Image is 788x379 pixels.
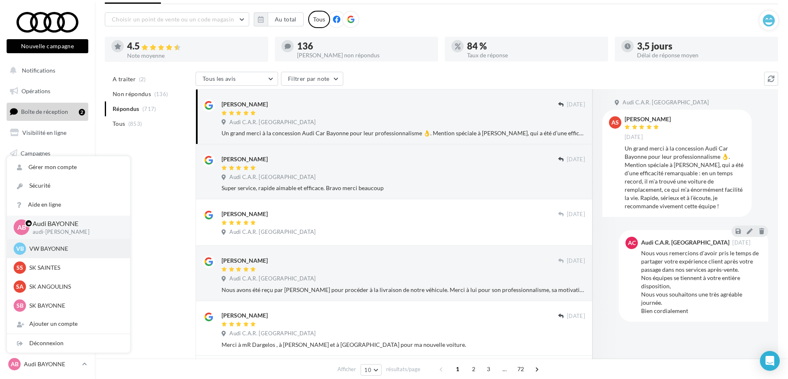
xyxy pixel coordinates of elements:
span: Notifications [22,67,55,74]
a: AFFICHAGE PRESSE MD [5,186,90,210]
button: 10 [361,364,382,376]
span: (136) [154,91,168,97]
span: Audi C.A.R. [GEOGRAPHIC_DATA] [229,119,316,126]
span: 3 [482,363,495,376]
p: SK ANGOULINS [29,282,120,291]
div: Tous [308,11,330,28]
span: Audi C.A.R. [GEOGRAPHIC_DATA] [229,228,316,236]
span: SS [17,264,23,272]
span: (853) [128,120,142,127]
a: Campagnes [5,145,90,162]
div: Délai de réponse moyen [637,52,771,58]
span: 1 [451,363,464,376]
span: 2 [467,363,480,376]
span: [DATE] [567,156,585,163]
span: [DATE] [567,313,585,320]
span: [DATE] [567,257,585,265]
span: A traiter [113,75,136,83]
button: Filtrer par note [281,72,343,86]
a: Gérer mon compte [7,158,130,177]
p: Audi BAYONNE [33,219,117,228]
p: Audi BAYONNE [24,360,79,368]
div: Open Intercom Messenger [760,351,780,371]
div: [PERSON_NAME] [222,311,268,320]
span: Non répondus [113,90,151,98]
span: AS [611,118,619,127]
div: Ajouter un compte [7,315,130,333]
span: Audi C.A.R. [GEOGRAPHIC_DATA] [623,99,709,106]
button: Notifications [5,62,87,79]
span: Audi C.A.R. [GEOGRAPHIC_DATA] [229,275,316,282]
div: [PERSON_NAME] [625,116,671,122]
a: AB Audi BAYONNE [7,356,88,372]
div: 84 % [467,42,602,51]
span: Audi C.A.R. [GEOGRAPHIC_DATA] [229,330,316,337]
span: Audi C.A.R. [GEOGRAPHIC_DATA] [229,174,316,181]
div: [PERSON_NAME] [222,210,268,218]
span: Afficher [337,365,356,373]
span: SA [16,282,24,291]
div: [PERSON_NAME] [222,100,268,108]
span: résultats/page [386,365,420,373]
div: Audi C.A.R. [GEOGRAPHIC_DATA] [641,240,729,245]
div: Un grand merci à la concession Audi Car Bayonne pour leur professionnalisme 👌. Mention spéciale à... [625,144,745,210]
div: Nous vous remercions d'avoir pris le temps de partager votre expérience client après votre passag... [641,249,762,315]
span: AB [11,360,19,368]
div: 3,5 jours [637,42,771,51]
p: VW BAYONNE [29,245,120,253]
button: Au total [254,12,304,26]
span: ... [498,363,511,376]
a: Sécurité [7,177,130,195]
span: AB [17,223,26,232]
span: VB [16,245,24,253]
span: Choisir un point de vente ou un code magasin [112,16,234,23]
p: SK SAINTES [29,264,120,272]
button: Au total [268,12,304,26]
a: Opérations [5,82,90,100]
span: 10 [364,367,371,373]
a: Médiathèque [5,165,90,182]
button: Nouvelle campagne [7,39,88,53]
a: Aide en ligne [7,195,130,214]
div: Un grand merci à la concession Audi Car Bayonne pour leur professionnalisme 👌. Mention spéciale à... [222,129,585,137]
div: Nous avons été reçu par [PERSON_NAME] pour procéder à la livraison de notre véhicule. Merci à lui... [222,286,585,294]
div: [PERSON_NAME] [222,155,268,163]
span: Campagnes [21,149,50,156]
span: AC [628,239,636,247]
div: 136 [297,42,432,51]
span: SB [17,301,24,310]
div: Super service, rapide aimable et efficace. Bravo merci beaucoup [222,184,585,192]
span: Visibilité en ligne [22,129,66,136]
span: 72 [514,363,528,376]
span: (2) [139,76,146,82]
div: Taux de réponse [467,52,602,58]
span: Opérations [21,87,50,94]
button: Tous les avis [196,72,278,86]
span: Tous les avis [203,75,236,82]
span: Boîte de réception [21,108,68,115]
div: 2 [79,109,85,115]
div: 4.5 [127,42,262,51]
span: [DATE] [625,134,643,141]
p: audi-[PERSON_NAME] [33,228,117,236]
div: [PERSON_NAME] non répondus [297,52,432,58]
div: [PERSON_NAME] [222,257,268,265]
span: [DATE] [567,101,585,108]
span: [DATE] [732,240,750,245]
p: SK BAYONNE [29,301,120,310]
div: Merci à mR Dargelos , à [PERSON_NAME] et à [GEOGRAPHIC_DATA] pour ma nouvelle voiture. [222,341,585,349]
div: Note moyenne [127,53,262,59]
a: Visibilité en ligne [5,124,90,141]
span: Tous [113,120,125,128]
a: Boîte de réception2 [5,103,90,120]
div: Déconnexion [7,334,130,353]
button: Choisir un point de vente ou un code magasin [105,12,249,26]
span: [DATE] [567,211,585,218]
